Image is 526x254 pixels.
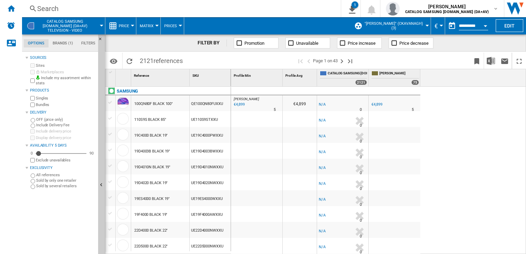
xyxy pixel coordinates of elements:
[319,117,326,124] div: N/A
[192,74,199,77] span: SKU
[37,4,323,13] div: Search
[140,24,154,28] span: Matrix
[360,217,362,224] div: Delivery Time : 0 day
[338,53,346,69] button: Next page
[496,19,523,32] button: Edit
[412,106,414,113] div: Delivery Time : 5 days
[36,135,95,140] label: Display delivery price
[36,129,95,134] label: Include delivery price
[36,63,95,68] label: Sites
[36,75,95,86] label: Include my assortment within stats
[379,71,419,77] span: [PERSON_NAME]
[36,172,95,178] label: All references
[319,165,326,171] div: N/A
[31,179,35,183] input: Sold by only one retailer
[30,129,35,134] input: Include delivery price
[30,55,95,61] div: Sources
[348,41,376,46] span: Price increase
[190,174,231,190] div: UE19D4020NWXXU
[24,39,49,47] md-tab-item: Options
[244,41,264,46] span: Promotion
[319,180,326,187] div: N/A
[337,38,382,49] button: Price increase
[296,41,318,46] span: Unavailable
[319,133,326,140] div: N/A
[123,53,136,69] button: Reload
[284,69,317,80] div: Profile Avg Sort None
[134,191,170,207] div: 19ES4000 BLACK 19"
[30,103,35,107] input: Bundles
[296,53,305,69] button: First page
[232,69,282,80] div: Profile Min Sort None
[346,53,354,69] button: Last page
[360,138,362,145] div: Delivery Time : 0 day
[319,212,326,219] div: N/A
[233,101,244,108] div: Last updated : Monday, 15 September 2025 02:29
[386,2,400,15] img: profile.jpg
[284,69,317,80] div: Sort None
[134,112,166,128] div: 110S9S BLACK 85"
[98,34,106,47] button: Hide
[318,69,368,86] div: CATALOG SAMSUNG [DOMAIN_NAME] (DA+AV) 2121 offers sold by CATALOG SAMSUNG UK.IE (DA+AV)
[283,95,317,111] div: €4,899
[154,57,183,64] span: references
[164,24,177,28] span: Prices
[399,41,429,46] span: Price decrease
[134,223,168,239] div: 22D4000 BLACK 22"
[411,80,419,85] div: 75 offers sold by IE HARVEY NORMAN
[31,124,35,128] input: Include Delivery Fee
[355,80,367,85] div: 2121 offers sold by CATALOG SAMSUNG UK.IE (DA+AV)
[36,102,95,107] label: Bundles
[360,106,362,113] div: Delivery Time : 0 day
[319,244,326,251] div: N/A
[36,150,86,157] md-slider: Availability
[351,1,358,8] div: 1
[434,17,441,34] button: €
[190,143,231,159] div: UE19D4003BWXXU
[360,122,362,129] div: Delivery Time : 0 day
[30,96,35,100] input: Singles
[36,70,95,75] label: Marketplaces
[191,69,231,80] div: Sort None
[431,17,445,34] md-menu: Currency
[190,95,231,111] div: QE100QN80FUXXU
[512,53,526,69] button: Maximize
[274,106,276,113] div: Delivery Time : 5 days
[389,38,433,49] button: Price decrease
[234,97,259,101] span: [PERSON_NAME]
[319,101,326,108] div: N/A
[234,74,251,77] span: Profile Min
[134,144,170,159] div: 19D4003B BLACK 19"
[498,53,512,69] button: Send this report by email
[190,238,231,254] div: UE22D5000NWXXU
[36,96,95,101] label: Singles
[117,69,131,80] div: Sort None
[25,17,102,34] div: CATALOG SAMSUNG [DOMAIN_NAME] (DA+AV)Television - video
[36,75,40,80] img: mysite-bg-18x18.png
[434,22,438,30] span: €
[31,118,35,123] input: OFF (price only)
[134,207,167,223] div: 19F4000 BLACK 19"
[31,184,35,189] input: Sold by several retailers
[360,170,362,177] div: Delivery Time : 0 day
[164,17,180,34] button: Prices
[190,206,231,222] div: UE19F4000AWXXU
[354,17,427,34] div: "[PERSON_NAME]" (ckavanagh) (3)
[191,69,231,80] div: SKU Sort None
[38,19,92,33] span: CATALOG SAMSUNG UK.IE (DA+AV):Television - video
[36,158,95,163] label: Exclude unavailables
[190,222,231,238] div: UE22D4000NWXXU
[30,136,35,140] input: Display delivery price
[29,151,34,156] div: 0
[285,74,303,77] span: Profile Avg
[484,53,498,69] button: Download in Excel
[198,40,227,46] div: FILTER BY
[405,10,489,14] b: CATALOG SAMSUNG [DOMAIN_NAME] (DA+AV)
[36,183,95,189] label: Sold by several retailers
[134,96,173,112] div: 100QN80F BLACK 100"
[134,74,149,77] span: Reference
[328,71,367,77] span: CATALOG SAMSUNG [DOMAIN_NAME] (DA+AV)
[319,196,326,203] div: N/A
[360,154,362,161] div: Delivery Time : 0 day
